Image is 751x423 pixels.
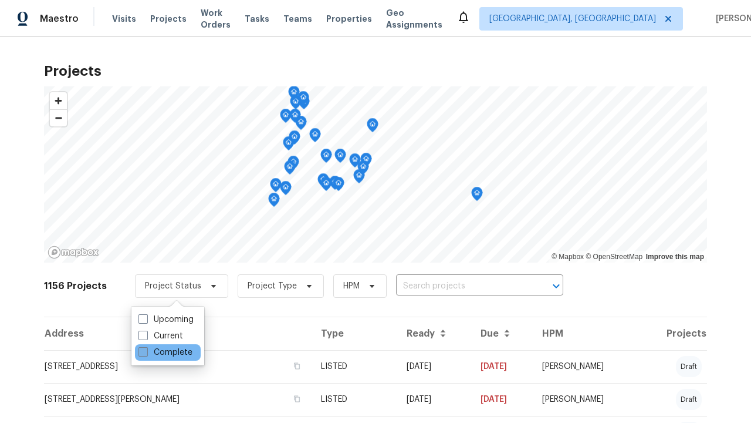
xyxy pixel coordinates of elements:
[397,317,471,350] th: Ready
[288,86,300,104] div: Map marker
[586,253,642,261] a: OpenStreetMap
[548,278,564,294] button: Open
[329,176,341,194] div: Map marker
[44,383,312,416] td: [STREET_ADDRESS][PERSON_NAME]
[289,130,300,149] div: Map marker
[50,92,67,109] button: Zoom in
[292,394,302,404] button: Copy Address
[471,317,533,350] th: Due
[201,7,231,31] span: Work Orders
[312,317,397,350] th: Type
[396,277,530,296] input: Search projects
[312,383,397,416] td: LISTED
[471,383,533,416] td: [DATE]
[320,149,332,167] div: Map marker
[292,361,302,371] button: Copy Address
[283,136,295,155] div: Map marker
[533,383,632,416] td: [PERSON_NAME]
[471,187,483,205] div: Map marker
[138,314,194,325] label: Upcoming
[533,350,632,383] td: [PERSON_NAME]
[150,13,187,25] span: Projects
[552,253,584,261] a: Mapbox
[309,128,321,146] div: Map marker
[349,153,361,172] div: Map marker
[145,280,201,292] span: Project Status
[632,317,707,350] th: Projects
[50,110,67,126] span: Zoom out
[489,13,656,25] span: [GEOGRAPHIC_DATA], [GEOGRAPHIC_DATA]
[44,280,107,292] h2: 1156 Projects
[326,13,372,25] span: Properties
[138,330,183,342] label: Current
[676,356,702,377] div: draft
[471,350,533,383] td: [DATE]
[290,95,302,113] div: Map marker
[367,118,378,136] div: Map marker
[357,160,369,179] div: Map marker
[112,13,136,25] span: Visits
[248,280,297,292] span: Project Type
[533,317,632,350] th: HPM
[270,178,282,196] div: Map marker
[397,383,471,416] td: [DATE]
[646,253,704,261] a: Improve this map
[333,177,344,195] div: Map marker
[343,280,360,292] span: HPM
[397,350,471,383] td: [DATE]
[48,246,99,259] a: Mapbox homepage
[40,13,79,25] span: Maestro
[289,109,301,127] div: Map marker
[268,193,280,211] div: Map marker
[50,109,67,126] button: Zoom out
[320,177,332,195] div: Map marker
[280,109,292,127] div: Map marker
[283,13,312,25] span: Teams
[245,15,269,23] span: Tasks
[280,181,292,199] div: Map marker
[287,156,299,174] div: Map marker
[44,86,707,263] canvas: Map
[44,65,707,77] h2: Projects
[334,149,346,167] div: Map marker
[317,173,329,192] div: Map marker
[295,116,307,134] div: Map marker
[386,7,442,31] span: Geo Assignments
[44,350,312,383] td: [STREET_ADDRESS]
[360,153,372,171] div: Map marker
[284,160,296,179] div: Map marker
[44,317,312,350] th: Address
[312,350,397,383] td: LISTED
[297,91,309,109] div: Map marker
[676,389,702,410] div: draft
[138,347,192,358] label: Complete
[353,169,365,187] div: Map marker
